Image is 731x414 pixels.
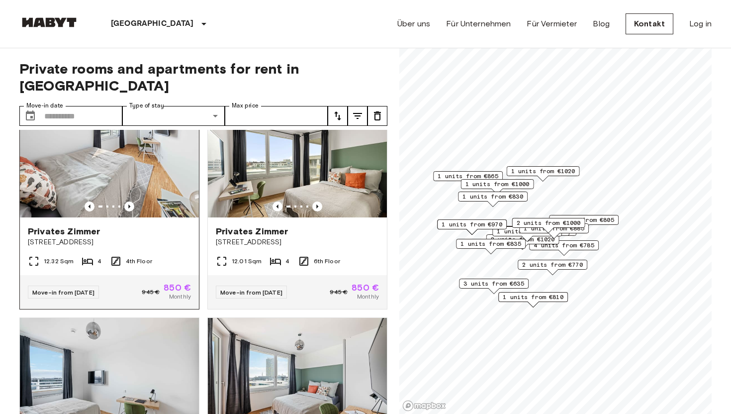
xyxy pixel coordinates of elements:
a: Marketing picture of unit DE-02-021-002-02HFPrevious imagePrevious imagePrivates Zimmer[STREET_AD... [207,98,387,310]
div: Map marker [458,192,528,207]
button: Previous image [273,202,282,211]
a: Marketing picture of unit DE-02-022-003-03HFPrevious imagePrevious imagePrivates Zimmer[STREET_AD... [19,98,199,310]
button: tune [367,106,387,126]
span: 1 units from €970 [442,220,502,229]
div: Map marker [518,260,587,275]
span: 4 units from €785 [534,241,594,250]
div: Map marker [512,218,585,233]
div: Map marker [498,292,568,308]
span: 12.01 Sqm [232,257,262,266]
div: Map marker [456,239,526,254]
div: Map marker [433,171,503,187]
button: Previous image [312,202,322,211]
span: 945 € [330,288,348,297]
span: 6th Floor [314,257,340,266]
a: Blog [593,18,610,30]
a: Kontakt [626,13,673,34]
p: [GEOGRAPHIC_DATA] [111,18,194,30]
div: Map marker [486,234,559,250]
label: Max price [232,102,259,110]
button: Choose date [20,106,40,126]
div: Map marker [549,215,619,230]
div: Map marker [529,240,599,256]
img: Marketing picture of unit DE-02-022-003-03HF [20,98,199,217]
span: 850 € [164,283,191,292]
span: 4 [285,257,289,266]
a: Über uns [397,18,430,30]
div: Map marker [461,179,534,195]
span: Monthly [169,292,191,301]
span: Move-in from [DATE] [32,289,94,296]
button: Previous image [85,202,94,211]
span: 4 [97,257,101,266]
span: 1 units from €835 [460,239,521,248]
button: Previous image [124,202,134,211]
span: 850 € [352,283,379,292]
span: 1 units from €830 [462,192,523,201]
span: 3 units from €635 [463,279,524,288]
div: Map marker [507,166,580,182]
span: 2 units from €1020 [491,235,555,244]
span: 1 units from €805 [553,215,614,224]
span: [STREET_ADDRESS] [216,237,379,247]
button: tune [328,106,348,126]
span: [STREET_ADDRESS] [28,237,191,247]
span: 2 units from €1000 [517,218,581,227]
span: 1 units from €1020 [511,167,575,176]
span: 2 units from €770 [522,260,583,269]
a: Für Unternehmen [446,18,511,30]
img: Marketing picture of unit DE-02-021-002-02HF [208,98,387,217]
label: Type of stay [129,102,164,110]
button: tune [348,106,367,126]
span: 12.32 Sqm [44,257,74,266]
span: 1 units from €865 [438,172,498,181]
label: Move-in date [26,102,63,110]
img: Habyt [19,17,79,27]
a: Mapbox logo [402,400,446,412]
span: Privates Zimmer [216,225,288,237]
a: Für Vermieter [527,18,577,30]
span: 4th Floor [126,257,152,266]
span: Move-in from [DATE] [220,289,282,296]
div: Map marker [437,219,507,235]
div: Map marker [459,279,529,294]
span: Privates Zimmer [28,225,100,237]
span: Private rooms and apartments for rent in [GEOGRAPHIC_DATA] [19,60,387,94]
a: Log in [689,18,712,30]
span: 1 units from €1000 [465,180,530,189]
span: Monthly [357,292,379,301]
span: 1 units from €810 [503,293,563,302]
span: 945 € [142,288,160,297]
